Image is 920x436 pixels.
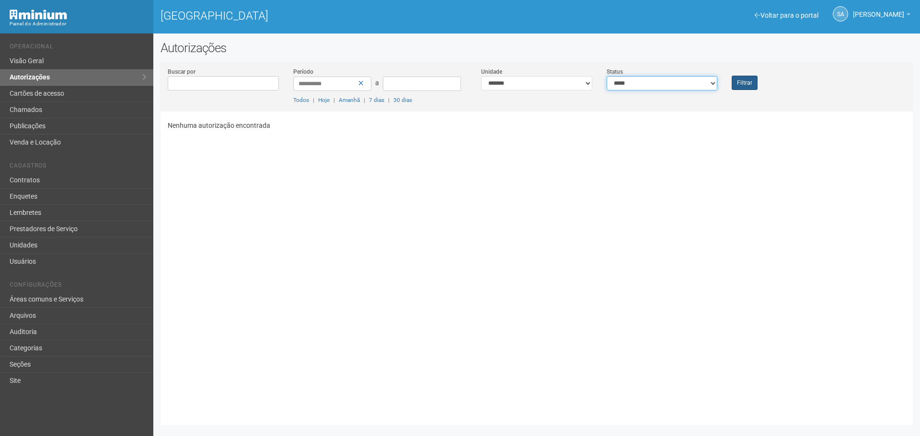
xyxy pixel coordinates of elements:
label: Status [607,67,623,76]
span: Silvio Anjos [853,1,904,18]
a: Voltar para o portal [755,11,818,19]
img: Minium [10,10,67,20]
div: Painel do Administrador [10,20,146,28]
h1: [GEOGRAPHIC_DATA] [161,10,529,22]
span: a [375,79,379,87]
span: | [388,97,390,103]
a: 7 dias [369,97,384,103]
h2: Autorizações [161,41,913,55]
li: Operacional [10,43,146,53]
a: [PERSON_NAME] [853,12,910,20]
a: SA [833,6,848,22]
label: Unidade [481,67,502,76]
button: Filtrar [732,76,758,90]
p: Nenhuma autorização encontrada [168,121,906,130]
span: | [313,97,314,103]
a: Todos [293,97,309,103]
li: Configurações [10,281,146,291]
a: Hoje [318,97,330,103]
label: Buscar por [168,67,195,76]
a: 30 dias [393,97,412,103]
label: Período [293,67,313,76]
a: Amanhã [339,97,360,103]
span: | [364,97,365,103]
li: Cadastros [10,162,146,172]
span: | [333,97,335,103]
